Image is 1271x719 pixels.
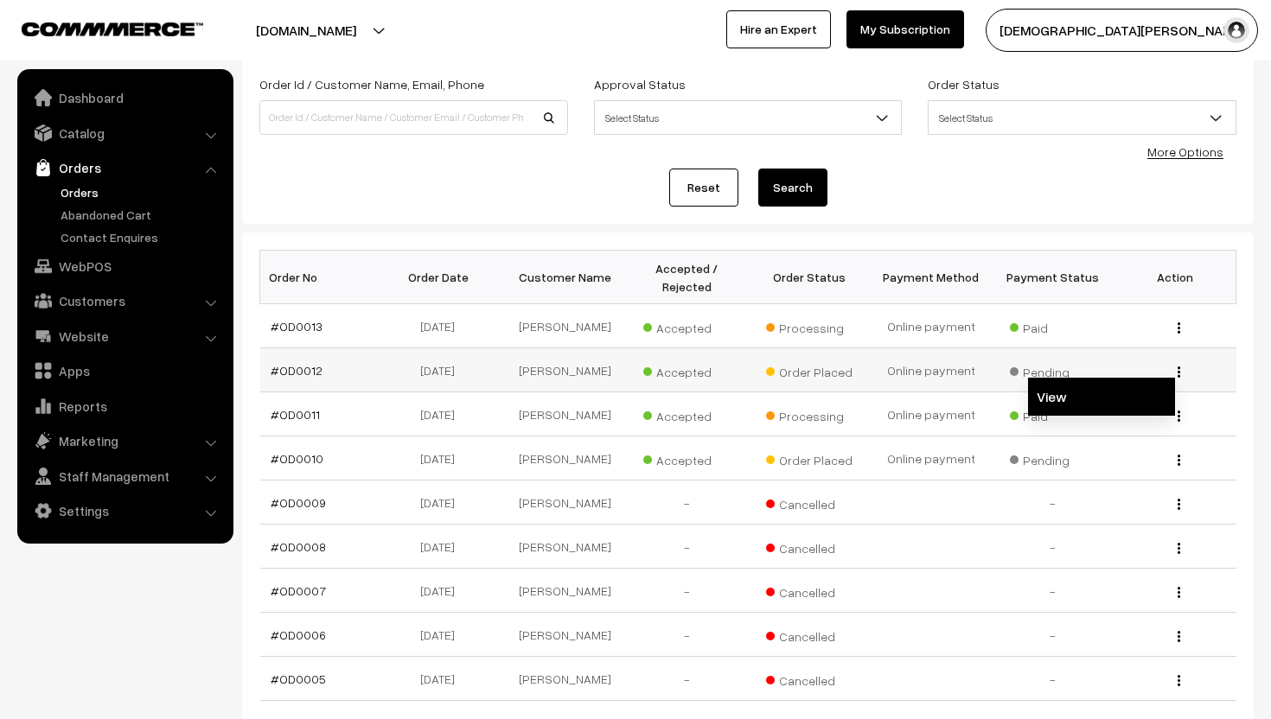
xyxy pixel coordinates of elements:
a: Reports [22,391,227,422]
label: Order Id / Customer Name, Email, Phone [259,75,484,93]
a: Staff Management [22,461,227,492]
span: Accepted [643,403,730,425]
td: Online payment [870,436,992,480]
img: Menu [1178,499,1180,510]
a: #OD0010 [271,451,323,466]
td: [DATE] [382,436,504,480]
img: COMMMERCE [22,22,203,35]
td: Online payment [870,304,992,348]
a: Catalog [22,118,227,149]
th: Action [1114,251,1236,304]
a: More Options [1147,144,1223,159]
span: Accepted [643,447,730,469]
span: Order Placed [766,447,853,469]
span: Pending [1010,447,1096,469]
td: - [992,569,1114,613]
img: Menu [1178,675,1180,686]
img: Menu [1178,631,1180,642]
td: Online payment [870,392,992,436]
a: #OD0013 [271,319,323,334]
span: Processing [766,315,853,337]
td: [DATE] [382,657,504,701]
span: Select Status [594,100,903,135]
td: [PERSON_NAME] [504,657,626,701]
a: Orders [56,183,227,201]
a: Dashboard [22,82,227,113]
td: - [626,480,748,525]
span: Select Status [595,103,902,133]
th: Order No [260,251,382,304]
td: [PERSON_NAME] [504,569,626,613]
a: #OD0006 [271,627,326,642]
label: Order Status [928,75,1000,93]
th: Order Date [382,251,504,304]
td: - [992,480,1114,525]
a: Customers [22,285,227,316]
a: My Subscription [846,10,964,48]
a: Website [22,321,227,352]
label: Approval Status [594,75,686,93]
button: Search [758,169,827,207]
span: Processing [766,403,853,425]
span: Cancelled [766,623,853,646]
span: Cancelled [766,491,853,513]
a: View [1028,378,1175,416]
a: Reset [669,169,738,207]
th: Payment Method [870,251,992,304]
a: Contact Enquires [56,228,227,246]
a: Apps [22,355,227,386]
span: Paid [1010,403,1096,425]
td: [DATE] [382,569,504,613]
td: [DATE] [382,304,504,348]
th: Customer Name [504,251,626,304]
td: [DATE] [382,613,504,657]
span: Cancelled [766,535,853,557]
img: Menu [1178,410,1180,422]
span: Order Placed [766,359,853,381]
td: [PERSON_NAME] [504,392,626,436]
button: [DEMOGRAPHIC_DATA][PERSON_NAME] [986,9,1258,52]
img: Menu [1178,366,1180,378]
td: - [626,613,748,657]
img: Menu [1178,587,1180,598]
a: #OD0007 [271,583,326,598]
td: - [992,657,1114,701]
td: - [626,525,748,569]
a: #OD0005 [271,671,326,686]
td: - [992,525,1114,569]
td: [PERSON_NAME] [504,304,626,348]
a: WebPOS [22,251,227,282]
td: [PERSON_NAME] [504,436,626,480]
td: [DATE] [382,392,504,436]
a: COMMMERCE [22,17,173,38]
td: [DATE] [382,525,504,569]
img: user [1223,17,1249,43]
td: [PERSON_NAME] [504,613,626,657]
span: Pending [1010,359,1096,381]
td: Online payment [870,348,992,392]
span: Select Status [929,103,1236,133]
th: Order Status [748,251,870,304]
span: Paid [1010,315,1096,337]
img: Menu [1178,322,1180,334]
span: Cancelled [766,579,853,601]
span: Accepted [643,315,730,337]
td: - [626,657,748,701]
a: Marketing [22,425,227,456]
img: Menu [1178,543,1180,554]
span: Select Status [928,100,1236,135]
a: Abandoned Cart [56,206,227,224]
a: #OD0011 [271,407,320,422]
a: Orders [22,152,227,183]
button: [DOMAIN_NAME] [195,9,417,52]
a: #OD0009 [271,495,326,510]
td: [DATE] [382,480,504,525]
th: Payment Status [992,251,1114,304]
td: [PERSON_NAME] [504,525,626,569]
img: Menu [1178,455,1180,466]
a: #OD0012 [271,363,323,378]
span: Cancelled [766,667,853,690]
a: #OD0008 [271,539,326,554]
a: Settings [22,495,227,526]
td: - [992,613,1114,657]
